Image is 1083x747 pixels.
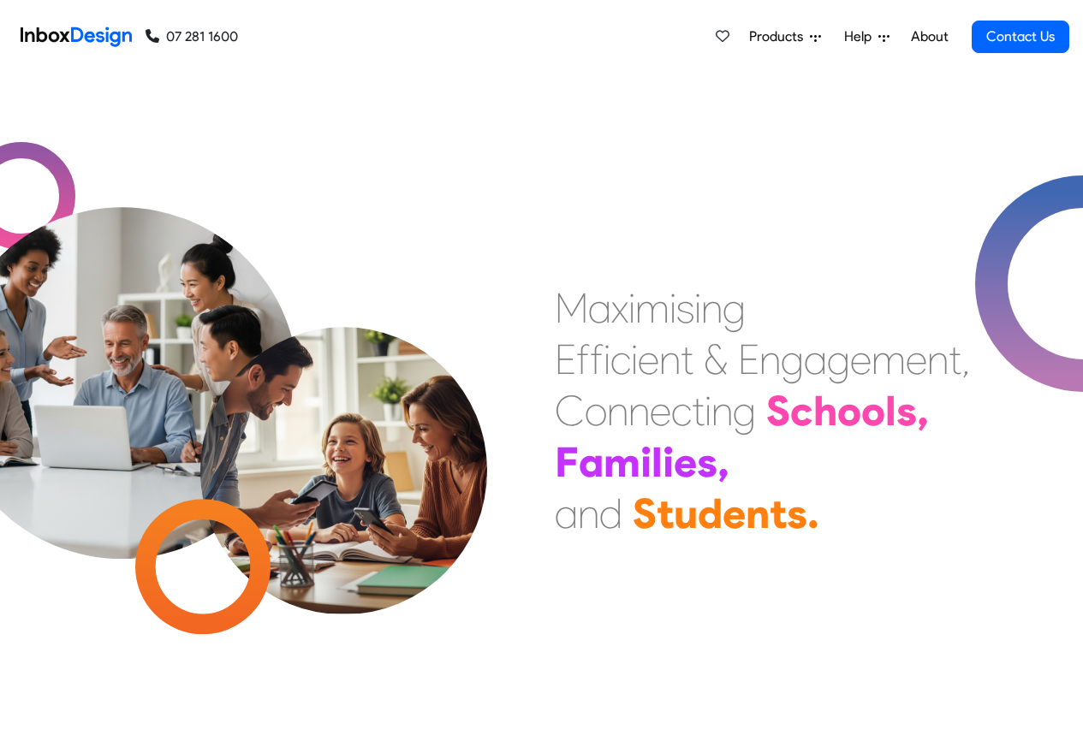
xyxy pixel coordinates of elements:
span: Products [749,27,810,47]
div: & [704,334,728,385]
a: Help [837,20,896,54]
div: i [631,334,638,385]
a: Contact Us [972,21,1069,53]
div: g [723,282,746,334]
div: a [588,282,611,334]
div: Maximising Efficient & Engagement, Connecting Schools, Families, and Students. [555,282,970,539]
div: t [681,334,693,385]
div: g [781,334,804,385]
div: , [917,385,929,436]
div: i [604,334,610,385]
div: u [674,488,698,539]
div: , [961,334,970,385]
div: t [692,385,705,436]
div: m [872,334,906,385]
div: h [813,385,837,436]
div: n [746,488,770,539]
a: 07 281 1600 [146,27,238,47]
div: l [885,385,896,436]
div: n [759,334,781,385]
div: e [850,334,872,385]
div: n [578,488,599,539]
div: , [717,436,729,488]
div: i [640,436,652,488]
div: S [633,488,657,539]
div: o [585,385,607,436]
div: n [701,282,723,334]
div: n [711,385,733,436]
img: parents_with_child.png [164,256,523,614]
div: n [659,334,681,385]
div: n [927,334,949,385]
div: i [694,282,701,334]
div: t [657,488,674,539]
div: f [576,334,590,385]
div: a [579,436,604,488]
div: n [607,385,628,436]
div: f [590,334,604,385]
div: e [906,334,927,385]
div: c [790,385,813,436]
div: F [555,436,579,488]
div: o [837,385,861,436]
div: S [766,385,790,436]
div: i [669,282,676,334]
div: s [896,385,917,436]
div: c [671,385,692,436]
div: c [610,334,631,385]
span: Help [844,27,878,47]
div: d [599,488,622,539]
div: o [861,385,885,436]
div: i [628,282,635,334]
div: . [807,488,819,539]
div: E [738,334,759,385]
div: d [698,488,723,539]
div: m [635,282,669,334]
div: a [804,334,827,385]
div: e [674,436,697,488]
div: i [663,436,674,488]
div: C [555,385,585,436]
div: l [652,436,663,488]
a: About [906,20,953,54]
div: s [787,488,807,539]
div: x [611,282,628,334]
div: e [650,385,671,436]
div: s [697,436,717,488]
div: a [555,488,578,539]
div: e [723,488,746,539]
div: t [949,334,961,385]
div: M [555,282,588,334]
div: g [733,385,756,436]
div: e [638,334,659,385]
div: t [770,488,787,539]
div: n [628,385,650,436]
div: g [827,334,850,385]
div: s [676,282,694,334]
div: E [555,334,576,385]
div: i [705,385,711,436]
div: m [604,436,640,488]
a: Products [742,20,828,54]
